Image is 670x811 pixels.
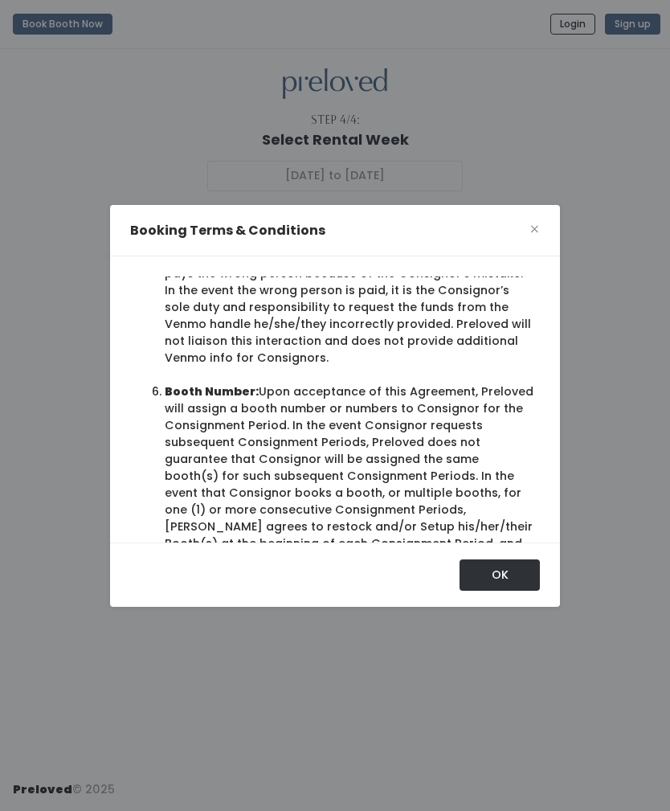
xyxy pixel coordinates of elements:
[529,217,540,243] button: Close
[529,217,540,242] span: ×
[165,198,533,367] li: The Consignor takes on full responsibility to correctly provide their Venmo handle when registeri...
[165,383,533,586] li: Upon acceptance of this Agreement, Preloved will assign a booth number or numbers to Consignor fo...
[165,383,259,399] b: Booth Number:
[130,221,325,240] h5: Booking Terms & Conditions
[460,559,540,590] button: OK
